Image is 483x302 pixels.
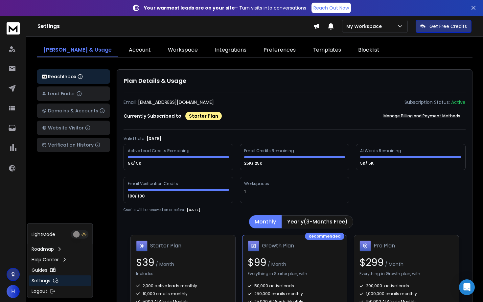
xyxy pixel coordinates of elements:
button: Verification History [37,138,110,152]
h1: Growth Plan [262,242,294,250]
strong: Your warmest leads are on your site [144,5,235,11]
p: Get Free Credits [429,23,467,30]
span: / Month [384,261,403,267]
button: Domains & Accounts [37,104,110,118]
p: Manage Billing and Payment Methods [383,113,460,119]
a: Templates [306,43,348,57]
p: Settings [32,277,50,284]
div: Active Lead Credits Remaining [128,148,191,153]
div: 200,000 active leads [359,283,453,289]
p: Subscription Status: [404,99,450,105]
p: 100/ 100 [128,194,146,199]
div: AI Words Remaining [360,148,402,153]
div: Open Intercom Messenger [459,279,475,295]
p: Valid Upto: [124,136,145,141]
p: Logout [32,288,47,294]
a: Guides [29,265,91,275]
a: [PERSON_NAME] & Usage [37,43,118,57]
button: H [7,285,20,298]
span: $ 39 [136,255,154,269]
img: Starter Plan icon [136,241,148,252]
p: Credits will be renewed on or before : [124,207,186,212]
p: Email: [124,99,137,105]
div: 2,000 active leads monthly [136,283,230,289]
div: 250,000 emails monthly [248,291,342,296]
div: Email Credits Remaining [244,148,295,153]
p: Everything in Starter plan, with [248,271,307,278]
p: Roadmap [32,246,54,252]
h1: Starter Plan [150,242,181,250]
div: 1,000,000 emails monthly [359,291,453,296]
p: Includes [136,271,153,278]
a: Settings [29,275,91,286]
button: Yearly(3-Months Free) [282,215,353,228]
a: Workspace [161,43,204,57]
p: – Turn visits into conversations [144,5,306,11]
div: Starter Plan [185,112,222,120]
p: Light Mode [32,231,55,238]
span: $ 99 [248,255,266,269]
div: Recommended [305,233,344,240]
a: Help Center [29,254,91,265]
button: Monthly [249,215,282,228]
p: [EMAIL_ADDRESS][DOMAIN_NAME] [138,99,214,105]
p: Reach Out Now [313,5,349,11]
p: 25K/ 25K [244,161,263,166]
a: Preferences [257,43,302,57]
p: [DATE] [147,136,161,141]
div: Email Verification Credits [128,181,179,186]
h1: Pro Plan [374,242,395,250]
p: My Workspace [346,23,384,30]
div: Workspaces [244,181,270,186]
button: Lead Finder [37,86,110,101]
img: Pro Plan icon [359,241,371,252]
a: Integrations [208,43,253,57]
h1: Settings [37,22,313,30]
span: / Month [266,261,286,267]
p: Currently Subscribed to [124,113,181,119]
button: ReachInbox [37,69,110,84]
span: / Month [154,261,174,267]
a: Reach Out Now [311,3,351,13]
button: Get Free Credits [416,20,471,33]
p: Guides [32,267,47,273]
div: Active [451,99,466,105]
p: 5K/ 5K [128,161,142,166]
button: Website Visitor [37,121,110,135]
p: 5K/ 5K [360,161,375,166]
a: Blocklist [352,43,386,57]
button: Manage Billing and Payment Methods [378,109,466,123]
a: Account [122,43,157,57]
div: 50,000 active leads [248,283,342,289]
img: Growth Plan icon [248,241,259,252]
img: logo [7,22,20,35]
p: Help Center [32,256,59,263]
h1: Plan Details & Usage [124,76,466,85]
img: logo [42,75,47,79]
p: Everything in Growth plan, with [359,271,420,278]
div: 10,000 emails monthly [136,291,230,296]
p: 1 [244,189,247,194]
a: Roadmap [29,244,91,254]
span: $ 299 [359,255,384,269]
p: [DATE] [187,207,200,213]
